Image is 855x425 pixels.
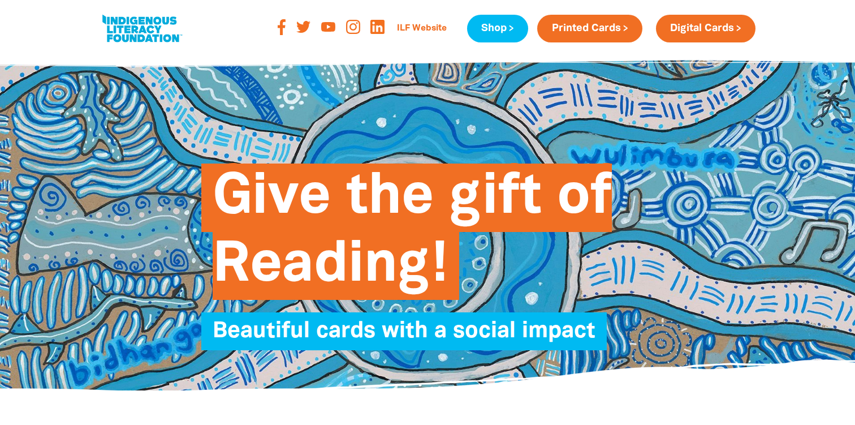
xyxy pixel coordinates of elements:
[370,20,385,34] img: linked-in-logo-orange-png-93c920.png
[296,21,310,32] img: twitter-orange-svg-6-e-077-d-svg-0f359f.svg
[213,321,595,350] span: Beautiful cards with a social impact
[346,20,360,34] img: instagram-orange-svg-816-f-67-svg-8d2e35.svg
[321,22,335,32] img: youtube-orange-svg-1-cecf-3-svg-a15d69.svg
[656,15,755,42] a: Digital Cards
[390,20,454,38] a: ILF Website
[278,19,286,35] img: facebook-orange-svg-2-f-729-e-svg-b526d2.svg
[537,15,642,42] a: Printed Cards
[467,15,528,42] a: Shop
[213,172,612,300] span: Give the gift of Reading!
